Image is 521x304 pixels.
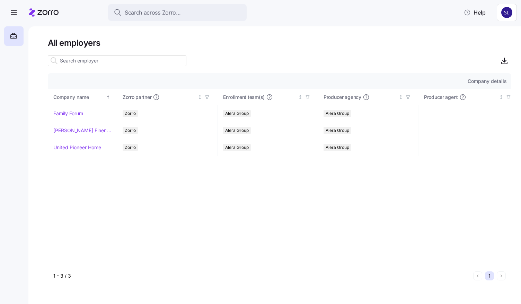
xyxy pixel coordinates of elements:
span: Zorro [125,144,136,151]
span: Zorro [125,110,136,117]
h1: All employers [48,37,511,48]
button: Search across Zorro... [108,4,247,21]
a: Family Forum [53,110,83,117]
button: Previous page [473,271,482,280]
div: Not sorted [197,95,202,100]
img: 9541d6806b9e2684641ca7bfe3afc45a [501,7,512,18]
div: Not sorted [499,95,504,100]
div: Not sorted [298,95,303,100]
th: Zorro partnerNot sorted [117,89,218,105]
span: Producer agent [424,94,458,101]
th: Producer agentNot sorted [418,89,519,105]
span: Enrollment team(s) [223,94,265,101]
span: Alera Group [225,144,249,151]
th: Enrollment team(s)Not sorted [218,89,318,105]
span: Producer agency [324,94,361,101]
span: Help [464,8,486,17]
span: Zorro partner [123,94,151,101]
div: Not sorted [398,95,403,100]
a: [PERSON_NAME] Finer Meats [53,127,111,134]
a: United Pioneer Home [53,144,101,151]
button: 1 [485,271,494,280]
span: Alera Group [326,110,349,117]
button: Help [458,6,491,19]
span: Alera Group [225,110,249,117]
span: Zorro [125,127,136,134]
div: Sorted ascending [106,95,111,100]
span: Search across Zorro... [125,8,181,17]
div: Company name [53,93,105,101]
th: Producer agencyNot sorted [318,89,418,105]
div: 1 - 3 / 3 [53,272,470,279]
button: Next page [497,271,506,280]
input: Search employer [48,55,186,66]
span: Alera Group [326,127,349,134]
th: Company nameSorted ascending [48,89,117,105]
span: Alera Group [225,127,249,134]
span: Alera Group [326,144,349,151]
